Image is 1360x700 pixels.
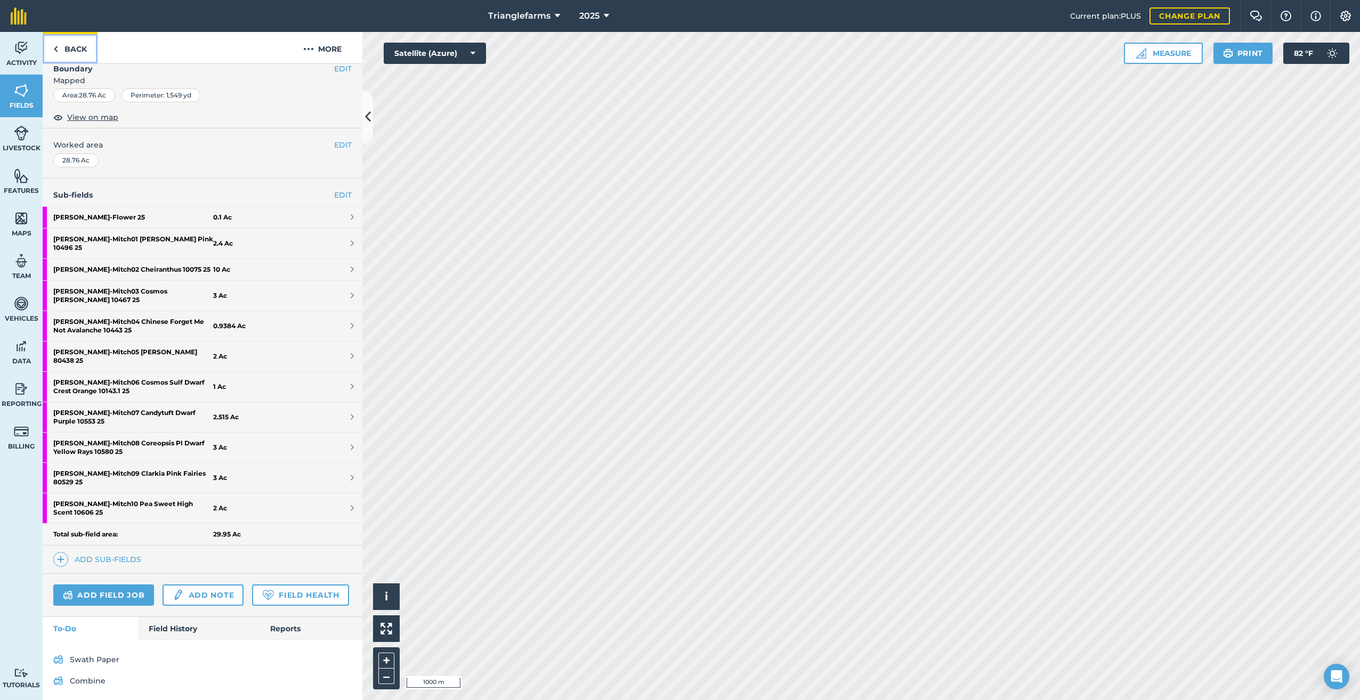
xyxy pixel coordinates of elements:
[53,433,213,462] strong: [PERSON_NAME] - Mitch08 Coreopsis Pl Dwarf Yellow Rays 10580 25
[53,530,213,539] strong: Total sub-field area:
[260,617,362,640] a: Reports
[213,213,232,222] strong: 0.1 Ac
[43,207,362,228] a: [PERSON_NAME]-Flower 250.1 Ac
[213,322,246,330] strong: 0.9384 Ac
[138,617,259,640] a: Field History
[1294,43,1313,64] span: 82 ° F
[53,552,145,567] a: Add sub-fields
[488,10,551,22] span: Trianglefarms
[14,253,29,269] img: svg+xml;base64,PD94bWwgdmVyc2lvbj0iMS4wIiBlbmNvZGluZz0idXRmLTgiPz4KPCEtLSBHZW5lcmF0b3I6IEFkb2JlIE...
[213,413,239,421] strong: 2.515 Ac
[1322,43,1343,64] img: svg+xml;base64,PD94bWwgdmVyc2lvbj0iMS4wIiBlbmNvZGluZz0idXRmLTgiPz4KPCEtLSBHZW5lcmF0b3I6IEFkb2JlIE...
[213,530,241,539] strong: 29.95 Ac
[213,352,227,361] strong: 2 Ac
[43,617,138,640] a: To-Do
[43,229,362,258] a: [PERSON_NAME]-Mitch01 [PERSON_NAME] Pink 10496 252.4 Ac
[303,43,314,55] img: svg+xml;base64,PHN2ZyB4bWxucz0iaHR0cDovL3d3dy53My5vcmcvMjAwMC9zdmciIHdpZHRoPSIyMCIgaGVpZ2h0PSIyNC...
[172,589,184,601] img: svg+xml;base64,PD94bWwgdmVyc2lvbj0iMS4wIiBlbmNvZGluZz0idXRmLTgiPz4KPCEtLSBHZW5lcmF0b3I6IEFkb2JlIE...
[213,239,233,248] strong: 2.4 Ac
[14,125,29,141] img: svg+xml;base64,PD94bWwgdmVyc2lvbj0iMS4wIiBlbmNvZGluZz0idXRmLTgiPz4KPCEtLSBHZW5lcmF0b3I6IEFkb2JlIE...
[53,43,58,55] img: svg+xml;base64,PHN2ZyB4bWxucz0iaHR0cDovL3d3dy53My5vcmcvMjAwMC9zdmciIHdpZHRoPSI5IiBoZWlnaHQ9IjI0Ii...
[43,281,362,311] a: [PERSON_NAME]-Mitch03 Cosmos [PERSON_NAME] 10467 253 Ac
[63,589,73,601] img: svg+xml;base64,PD94bWwgdmVyc2lvbj0iMS4wIiBlbmNvZGluZz0idXRmLTgiPz4KPCEtLSBHZW5lcmF0b3I6IEFkb2JlIE...
[1070,10,1141,22] span: Current plan : PLUS
[384,43,486,64] button: Satellite (Azure)
[53,111,63,124] img: svg+xml;base64,PHN2ZyB4bWxucz0iaHR0cDovL3d3dy53My5vcmcvMjAwMC9zdmciIHdpZHRoPSIxOCIgaGVpZ2h0PSIyNC...
[213,265,230,274] strong: 10 Ac
[43,189,362,201] h4: Sub-fields
[53,653,63,666] img: svg+xml;base64,PD94bWwgdmVyc2lvbj0iMS4wIiBlbmNvZGluZz0idXRmLTgiPz4KPCEtLSBHZW5lcmF0b3I6IEFkb2JlIE...
[14,424,29,439] img: svg+xml;base64,PD94bWwgdmVyc2lvbj0iMS4wIiBlbmNvZGluZz0idXRmLTgiPz4KPCEtLSBHZW5lcmF0b3I6IEFkb2JlIE...
[53,281,213,311] strong: [PERSON_NAME] - Mitch03 Cosmos [PERSON_NAME] 10467 25
[43,433,362,462] a: [PERSON_NAME]-Mitch08 Coreopsis Pl Dwarf Yellow Rays 10580 253 Ac
[53,88,115,102] div: Area : 28.76 Ac
[53,111,118,124] button: View on map
[1280,11,1292,21] img: A question mark icon
[53,311,213,341] strong: [PERSON_NAME] - Mitch04 Chinese Forget Me Not Avalanche 10443 25
[14,338,29,354] img: svg+xml;base64,PD94bWwgdmVyc2lvbj0iMS4wIiBlbmNvZGluZz0idXRmLTgiPz4KPCEtLSBHZW5lcmF0b3I6IEFkb2JlIE...
[53,584,154,606] a: Add field job
[14,668,29,678] img: svg+xml;base64,PD94bWwgdmVyc2lvbj0iMS4wIiBlbmNvZGluZz0idXRmLTgiPz4KPCEtLSBHZW5lcmF0b3I6IEFkb2JlIE...
[53,674,63,687] img: svg+xml;base64,PD94bWwgdmVyc2lvbj0iMS4wIiBlbmNvZGluZz0idXRmLTgiPz4KPCEtLSBHZW5lcmF0b3I6IEFkb2JlIE...
[53,493,213,523] strong: [PERSON_NAME] - Mitch10 Pea Sweet High Scent 10606 25
[334,189,352,201] a: EDIT
[385,590,388,603] span: i
[43,402,362,432] a: [PERSON_NAME]-Mitch07 Candytuft Dwarf Purple 10553 252.515 Ac
[378,653,394,669] button: +
[53,153,99,167] div: 28.76 Ac
[43,372,362,402] a: [PERSON_NAME]-Mitch06 Cosmos Sulf Dwarf Crest Orange 10143.1 251 Ac
[213,382,226,391] strong: 1 Ac
[53,341,213,371] strong: [PERSON_NAME] - Mitch05 [PERSON_NAME] 80438 25
[213,504,227,512] strong: 2 Ac
[334,63,352,75] button: EDIT
[213,443,227,452] strong: 3 Ac
[43,341,362,371] a: [PERSON_NAME]-Mitch05 [PERSON_NAME] 80438 252 Ac
[1283,43,1349,64] button: 82 °F
[1310,10,1321,22] img: svg+xml;base64,PHN2ZyB4bWxucz0iaHR0cDovL3d3dy53My5vcmcvMjAwMC9zdmciIHdpZHRoPSIxNyIgaGVpZ2h0PSIxNy...
[43,75,362,86] span: Mapped
[252,584,349,606] a: Field Health
[67,111,118,123] span: View on map
[57,553,64,566] img: svg+xml;base64,PHN2ZyB4bWxucz0iaHR0cDovL3d3dy53My5vcmcvMjAwMC9zdmciIHdpZHRoPSIxNCIgaGVpZ2h0PSIyNC...
[1149,7,1230,25] a: Change plan
[53,672,352,689] a: Combine
[53,229,213,258] strong: [PERSON_NAME] - Mitch01 [PERSON_NAME] Pink 10496 25
[53,207,213,228] strong: [PERSON_NAME] - Flower 25
[43,32,98,63] a: Back
[163,584,244,606] a: Add note
[43,493,362,523] a: [PERSON_NAME]-Mitch10 Pea Sweet High Scent 10606 252 Ac
[1324,664,1349,689] div: Open Intercom Messenger
[14,168,29,184] img: svg+xml;base64,PHN2ZyB4bWxucz0iaHR0cDovL3d3dy53My5vcmcvMjAwMC9zdmciIHdpZHRoPSI1NiIgaGVpZ2h0PSI2MC...
[1124,43,1203,64] button: Measure
[43,463,362,493] a: [PERSON_NAME]-Mitch09 Clarkia Pink Fairies 80529 253 Ac
[1223,47,1233,60] img: svg+xml;base64,PHN2ZyB4bWxucz0iaHR0cDovL3d3dy53My5vcmcvMjAwMC9zdmciIHdpZHRoPSIxOSIgaGVpZ2h0PSIyNC...
[53,372,213,402] strong: [PERSON_NAME] - Mitch06 Cosmos Sulf Dwarf Crest Orange 10143.1 25
[378,669,394,684] button: –
[43,259,362,280] a: [PERSON_NAME]-Mitch02 Cheiranthus 10075 2510 Ac
[11,7,27,25] img: fieldmargin Logo
[213,474,227,482] strong: 3 Ac
[14,381,29,397] img: svg+xml;base64,PD94bWwgdmVyc2lvbj0iMS4wIiBlbmNvZGluZz0idXRmLTgiPz4KPCEtLSBHZW5lcmF0b3I6IEFkb2JlIE...
[14,210,29,226] img: svg+xml;base64,PHN2ZyB4bWxucz0iaHR0cDovL3d3dy53My5vcmcvMjAwMC9zdmciIHdpZHRoPSI1NiIgaGVpZ2h0PSI2MC...
[213,291,227,300] strong: 3 Ac
[373,583,400,610] button: i
[53,402,213,432] strong: [PERSON_NAME] - Mitch07 Candytuft Dwarf Purple 10553 25
[53,259,213,280] strong: [PERSON_NAME] - Mitch02 Cheiranthus 10075 25
[1250,11,1262,21] img: Two speech bubbles overlapping with the left bubble in the forefront
[1213,43,1273,64] button: Print
[381,623,392,634] img: Four arrows, one pointing top left, one top right, one bottom right and the last bottom left
[43,311,362,341] a: [PERSON_NAME]-Mitch04 Chinese Forget Me Not Avalanche 10443 250.9384 Ac
[53,139,352,151] span: Worked area
[1339,11,1352,21] img: A cog icon
[53,651,352,668] a: Swath Paper
[282,32,362,63] button: More
[579,10,600,22] span: 2025
[14,296,29,312] img: svg+xml;base64,PD94bWwgdmVyc2lvbj0iMS4wIiBlbmNvZGluZz0idXRmLTgiPz4KPCEtLSBHZW5lcmF0b3I6IEFkb2JlIE...
[14,40,29,56] img: svg+xml;base64,PD94bWwgdmVyc2lvbj0iMS4wIiBlbmNvZGluZz0idXRmLTgiPz4KPCEtLSBHZW5lcmF0b3I6IEFkb2JlIE...
[53,463,213,493] strong: [PERSON_NAME] - Mitch09 Clarkia Pink Fairies 80529 25
[14,83,29,99] img: svg+xml;base64,PHN2ZyB4bWxucz0iaHR0cDovL3d3dy53My5vcmcvMjAwMC9zdmciIHdpZHRoPSI1NiIgaGVpZ2h0PSI2MC...
[334,139,352,151] button: EDIT
[1136,48,1146,59] img: Ruler icon
[122,88,200,102] div: Perimeter : 1,549 yd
